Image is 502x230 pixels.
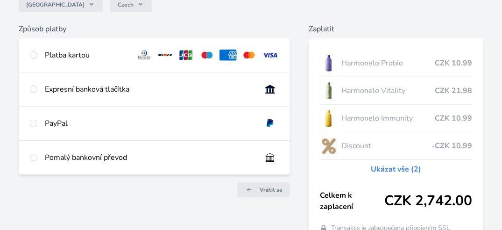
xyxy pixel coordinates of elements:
[262,152,279,163] img: bankTransfer_IBAN.svg
[118,1,134,8] span: Czech
[262,50,279,61] img: visa.svg
[198,50,216,61] img: maestro.svg
[341,113,435,124] span: Harmonelo Immunity
[341,57,435,69] span: Harmonelo Probio
[309,23,483,35] h6: Zaplatit
[320,51,338,75] img: CLEAN_PROBIO_se_stinem_x-lo.jpg
[45,50,128,61] div: Platba kartou
[320,134,338,158] img: discount-lo.png
[341,140,431,151] span: Discount
[45,118,254,129] div: PayPal
[237,182,290,197] a: Vrátit se
[177,50,195,61] img: jcb.svg
[260,186,283,194] span: Vrátit se
[341,85,435,96] span: Harmonelo Vitality
[19,23,290,35] h6: Způsob platby
[240,50,258,61] img: mc.svg
[384,193,472,209] span: CZK 2,742.00
[435,113,472,124] span: CZK 10.99
[26,1,85,8] span: [GEOGRAPHIC_DATA]
[45,152,254,163] div: Pomalý bankovní převod
[45,84,254,95] div: Expresní banková tlačítka
[320,107,338,130] img: IMMUNITY_se_stinem_x-lo.jpg
[435,85,472,96] span: CZK 21.98
[219,50,237,61] img: amex.svg
[320,79,338,102] img: CLEAN_VITALITY_se_stinem_x-lo.jpg
[435,57,472,69] span: CZK 10.99
[320,190,384,212] span: Celkem k zaplacení
[262,84,279,95] img: onlineBanking_CZ.svg
[156,50,174,61] img: discover.svg
[262,118,279,129] img: paypal.svg
[431,140,472,151] span: -CZK 10.99
[371,164,421,175] a: Ukázat vše (2)
[136,50,153,61] img: diners.svg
